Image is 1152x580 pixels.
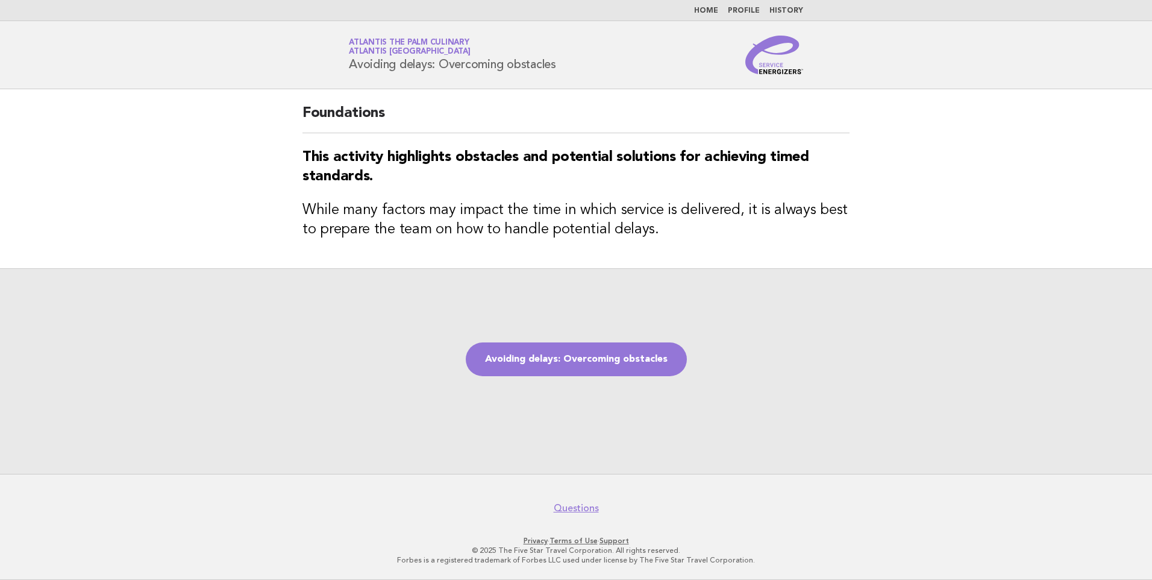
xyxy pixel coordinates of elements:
[349,39,471,55] a: Atlantis The Palm CulinaryAtlantis [GEOGRAPHIC_DATA]
[554,502,599,514] a: Questions
[302,201,850,239] h3: While many factors may impact the time in which service is delivered, it is always best to prepar...
[302,104,850,133] h2: Foundations
[466,342,687,376] a: Avoiding delays: Overcoming obstacles
[549,537,598,545] a: Terms of Use
[207,555,945,565] p: Forbes is a registered trademark of Forbes LLC used under license by The Five Star Travel Corpora...
[728,7,760,14] a: Profile
[207,546,945,555] p: © 2025 The Five Star Travel Corporation. All rights reserved.
[302,150,809,184] strong: This activity highlights obstacles and potential solutions for achieving timed standards.
[207,536,945,546] p: · ·
[349,48,471,56] span: Atlantis [GEOGRAPHIC_DATA]
[769,7,803,14] a: History
[745,36,803,74] img: Service Energizers
[349,39,556,71] h1: Avoiding delays: Overcoming obstacles
[524,537,548,545] a: Privacy
[694,7,718,14] a: Home
[599,537,629,545] a: Support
